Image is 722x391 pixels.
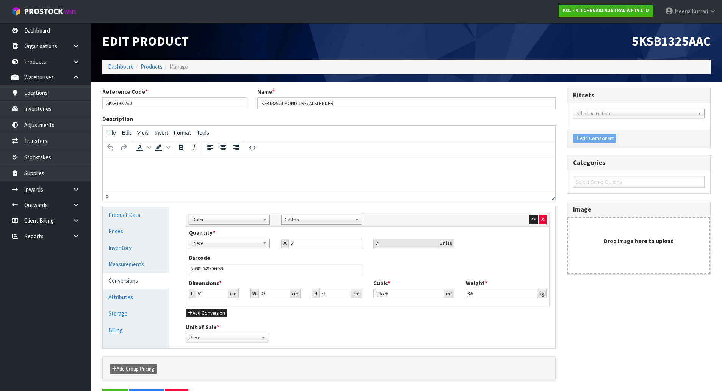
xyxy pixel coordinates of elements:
span: Select an Option [576,109,694,118]
label: Unit of Sale [186,323,219,331]
h3: Image [573,206,705,213]
button: Bold [175,141,188,154]
div: p [106,195,109,200]
div: Resize [549,194,556,201]
label: Quantity [189,229,215,237]
strong: K01 - KITCHENAID AUSTRALIA PTY LTD [563,7,649,14]
button: Add Component [573,134,616,143]
input: Cubic [373,289,444,298]
h3: Kitsets [573,92,705,99]
a: Measurements [103,256,169,272]
span: Edit Product [102,33,189,49]
label: Dimensions [189,279,222,287]
label: Cubic [373,279,390,287]
span: View [137,130,149,136]
strong: Drop image here to upload [604,237,674,245]
label: Barcode [189,254,210,262]
span: Manage [169,63,188,70]
div: cm [290,289,301,298]
span: Edit [122,130,131,136]
strong: W [252,291,257,297]
span: Format [174,130,191,136]
label: Weight [466,279,487,287]
span: Piece [192,239,260,248]
button: Align right [230,141,243,154]
label: Reference Code [102,88,148,96]
label: Name [257,88,275,96]
a: Inventory [103,240,169,256]
input: Unit Qty [373,239,437,248]
span: ProStock [24,6,63,16]
button: Undo [104,141,117,154]
input: Weight [466,289,538,298]
button: Add Group Pricing [110,364,157,374]
strong: Units [439,240,452,247]
img: cube-alt.png [11,6,21,16]
a: Dashboard [108,63,134,70]
div: kg [537,289,547,298]
strong: L [191,291,194,297]
div: cm [228,289,239,298]
span: Outer [192,215,260,225]
h3: Categories [573,159,705,166]
input: Width [258,289,290,298]
div: m³ [444,289,454,298]
input: Name [257,97,556,109]
button: Redo [117,141,130,154]
span: Insert [155,130,168,136]
small: WMS [64,8,76,16]
div: Background color [152,141,171,154]
strong: H [314,291,318,297]
span: Meena [675,8,691,15]
button: Align left [204,141,217,154]
a: Conversions [103,273,169,288]
label: Description [102,115,133,123]
a: K01 - KITCHENAID AUSTRALIA PTY LTD [559,5,653,17]
input: Reference Code [102,97,246,109]
span: Carton [285,215,352,225]
span: File [107,130,116,136]
a: Prices [103,223,169,239]
button: Align center [217,141,230,154]
span: Kumari [692,8,708,15]
a: Product Data [103,207,169,223]
span: Tools [197,130,209,136]
a: Attributes [103,289,169,305]
input: Height [319,289,351,298]
iframe: Rich Text Area. Press ALT-0 for help. [103,155,555,194]
div: Text color [133,141,152,154]
a: Products [141,63,163,70]
span: Piece [189,333,258,342]
a: Storage [103,306,169,321]
span: 5KSB1325AAC [632,33,711,49]
button: Italic [188,141,200,154]
input: Barcode [189,264,362,273]
a: Billing [103,322,169,338]
button: Add Conversion [186,309,227,318]
div: cm [351,289,362,298]
input: Child Qty [288,239,362,248]
button: Source code [246,141,259,154]
input: Length [196,289,228,298]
